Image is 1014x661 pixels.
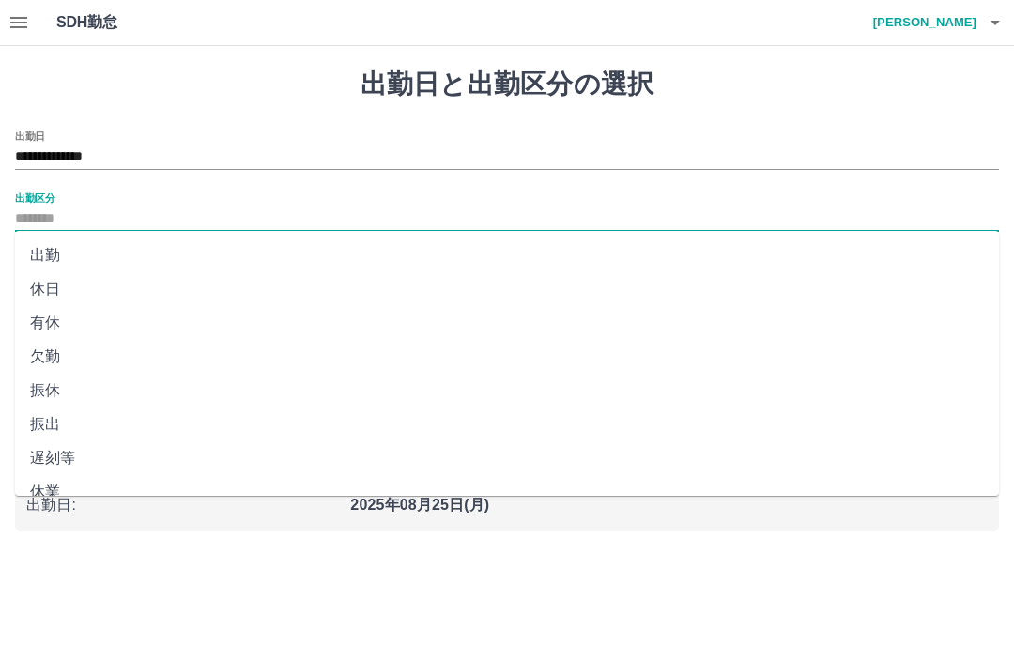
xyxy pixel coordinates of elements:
[15,69,999,100] h1: 出勤日と出勤区分の選択
[15,407,999,441] li: 振出
[26,494,339,516] p: 出勤日 :
[15,441,999,475] li: 遅刻等
[15,238,999,272] li: 出勤
[15,374,999,407] li: 振休
[15,272,999,306] li: 休日
[15,306,999,340] li: 有休
[15,191,54,205] label: 出勤区分
[15,340,999,374] li: 欠勤
[350,497,489,513] b: 2025年08月25日(月)
[15,475,999,509] li: 休業
[15,129,45,143] label: 出勤日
